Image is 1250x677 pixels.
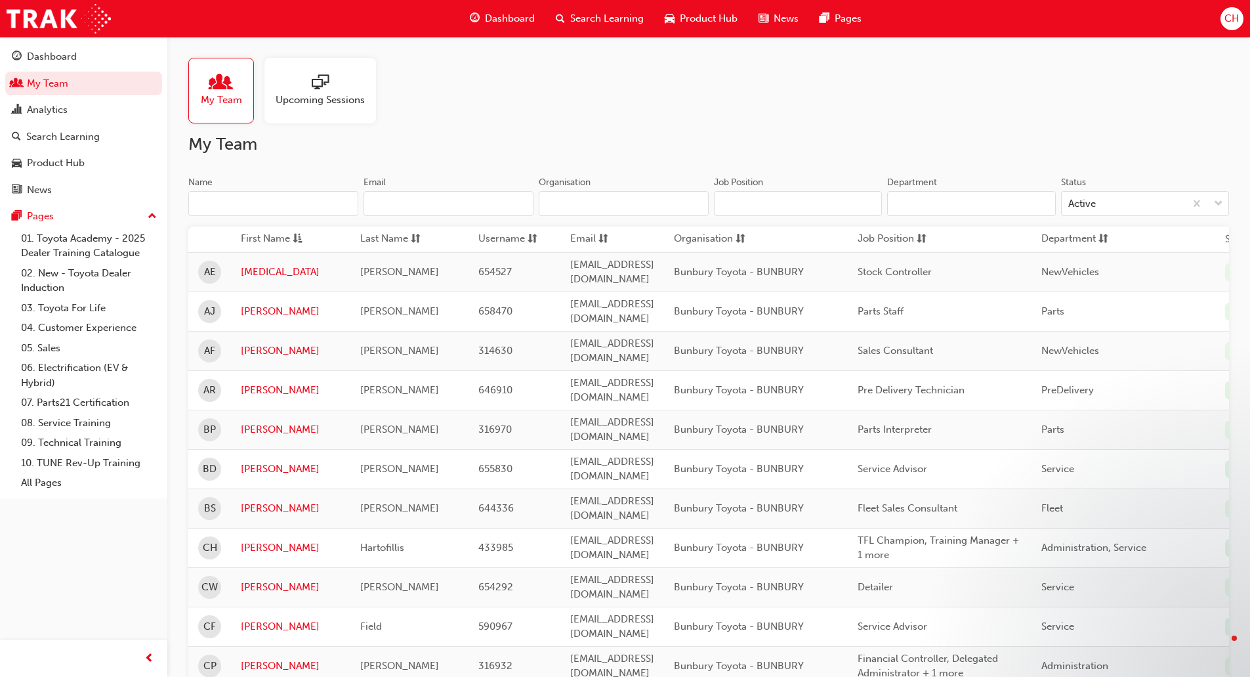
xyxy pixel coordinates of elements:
[241,462,341,477] a: [PERSON_NAME]
[748,5,809,32] a: news-iconNews
[360,266,439,278] span: [PERSON_NAME]
[470,11,480,27] span: guage-icon
[1068,196,1096,211] div: Active
[570,377,654,404] span: [EMAIL_ADDRESS][DOMAIN_NAME]
[201,93,242,108] span: My Team
[26,129,100,144] div: Search Learning
[680,11,738,26] span: Product Hub
[570,231,642,248] button: Emailsorting-icon
[1041,502,1063,514] span: Fleet
[188,191,358,216] input: Name
[12,158,22,169] span: car-icon
[241,422,341,437] a: [PERSON_NAME]
[528,231,537,248] span: sorting-icon
[12,185,22,196] span: news-icon
[360,542,404,554] span: Hartofillis
[360,621,382,632] span: Field
[203,383,216,398] span: AR
[360,384,439,396] span: [PERSON_NAME]
[16,263,162,298] a: 02. New - Toyota Dealer Induction
[27,209,54,224] div: Pages
[144,651,154,667] span: prev-icon
[654,5,748,32] a: car-iconProduct Hub
[674,424,804,435] span: Bunbury Toyota - BUNBURY
[858,424,932,435] span: Parts Interpreter
[674,660,804,672] span: Bunbury Toyota - BUNBURY
[27,183,52,198] div: News
[27,156,85,171] div: Product Hub
[241,540,341,556] a: [PERSON_NAME]
[201,580,218,595] span: CW
[1224,11,1239,26] span: CH
[1041,345,1099,357] span: NewVehicles
[570,259,654,286] span: [EMAIL_ADDRESS][DOMAIN_NAME]
[364,191,533,216] input: Email
[241,501,341,516] a: [PERSON_NAME]
[887,176,937,189] div: Department
[241,304,341,319] a: [PERSON_NAME]
[674,621,804,632] span: Bunbury Toyota - BUNBURY
[16,413,162,433] a: 08. Service Training
[478,463,512,475] span: 655830
[570,231,596,248] span: Email
[16,453,162,473] a: 10. TUNE Rev-Up Training
[188,58,264,123] a: My Team
[674,231,746,248] button: Organisationsorting-icon
[5,204,162,229] button: Pages
[204,304,215,319] span: AJ
[858,231,930,248] button: Job Positionsorting-icon
[714,191,882,216] input: Job Position
[360,305,439,317] span: [PERSON_NAME]
[16,298,162,318] a: 03. Toyota For Life
[241,231,313,248] button: First Nameasc-icon
[241,580,341,595] a: [PERSON_NAME]
[570,613,654,640] span: [EMAIL_ADDRESS][DOMAIN_NAME]
[276,93,365,108] span: Upcoming Sessions
[485,11,535,26] span: Dashboard
[478,502,514,514] span: 644336
[674,463,804,475] span: Bunbury Toyota - BUNBURY
[809,5,872,32] a: pages-iconPages
[1041,231,1114,248] button: Departmentsorting-icon
[5,151,162,175] a: Product Hub
[858,384,965,396] span: Pre Delivery Technician
[12,131,21,143] span: search-icon
[674,384,804,396] span: Bunbury Toyota - BUNBURY
[5,125,162,149] a: Search Learning
[360,660,439,672] span: [PERSON_NAME]
[478,542,513,554] span: 433985
[360,345,439,357] span: [PERSON_NAME]
[5,72,162,96] a: My Team
[360,502,439,514] span: [PERSON_NAME]
[736,231,745,248] span: sorting-icon
[1041,463,1074,475] span: Service
[188,176,213,189] div: Name
[478,231,551,248] button: Usernamesorting-icon
[674,542,804,554] span: Bunbury Toyota - BUNBURY
[858,535,1019,561] span: TFL Champion, Training Manager + 1 more
[835,11,862,26] span: Pages
[459,5,545,32] a: guage-iconDashboard
[188,134,1229,155] h2: My Team
[917,231,927,248] span: sorting-icon
[674,581,804,593] span: Bunbury Toyota - BUNBURY
[5,45,162,69] a: Dashboard
[5,98,162,122] a: Analytics
[1098,231,1108,248] span: sorting-icon
[5,178,162,202] a: News
[7,4,111,33] a: Trak
[12,51,22,63] span: guage-icon
[293,231,302,248] span: asc-icon
[241,619,341,634] a: [PERSON_NAME]
[858,463,927,475] span: Service Advisor
[665,11,675,27] span: car-icon
[539,191,709,216] input: Organisation
[556,11,565,27] span: search-icon
[241,343,341,359] a: [PERSON_NAME]
[570,298,654,325] span: [EMAIL_ADDRESS][DOMAIN_NAME]
[674,502,804,514] span: Bunbury Toyota - BUNBURY
[1214,196,1223,213] span: down-icon
[241,231,290,248] span: First Name
[858,266,932,278] span: Stock Controller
